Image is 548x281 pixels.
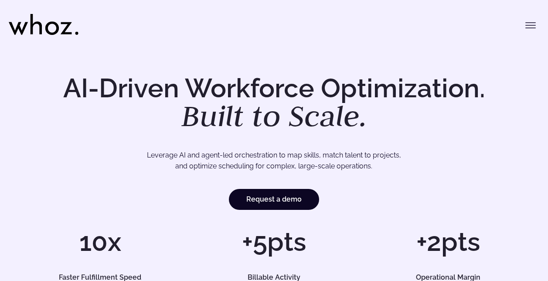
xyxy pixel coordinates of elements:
[374,274,522,281] h5: Operational Margin
[365,229,531,255] h1: +2pts
[181,96,367,135] em: Built to Scale.
[200,274,348,281] h5: Billable Activity
[191,229,357,255] h1: +5pts
[51,75,497,131] h1: AI-Driven Workforce Optimization.
[26,274,174,281] h5: Faster Fulfillment Speed
[522,17,539,34] button: Toggle menu
[43,150,505,172] p: Leverage AI and agent-led orchestration to map skills, match talent to projects, and optimize sch...
[17,229,183,255] h1: 10x
[229,189,319,210] a: Request a demo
